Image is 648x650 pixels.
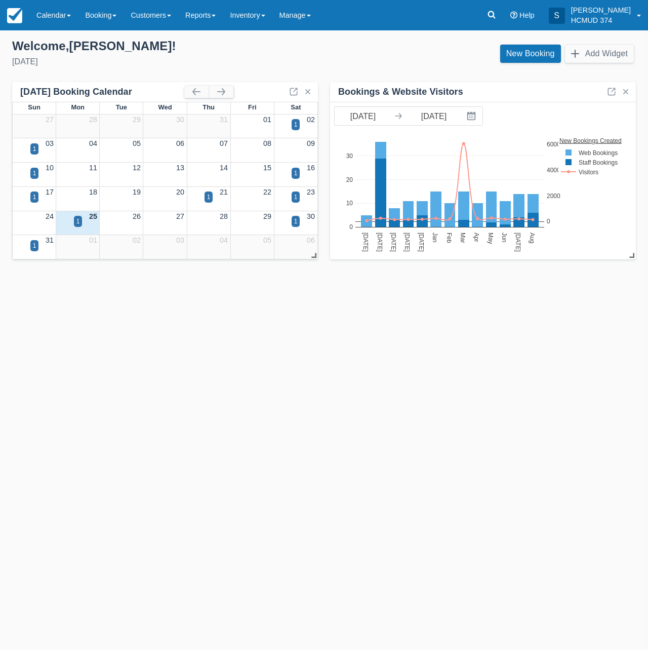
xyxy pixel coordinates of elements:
a: 25 [89,212,97,220]
a: 04 [220,236,228,244]
a: 31 [46,236,54,244]
div: [DATE] Booking Calendar [20,86,184,98]
button: Interact with the calendar and add the check-in date for your trip. [462,107,482,125]
span: Sat [291,103,301,111]
a: 24 [46,212,54,220]
a: 29 [133,116,141,124]
a: 23 [307,188,315,196]
a: 05 [263,236,271,244]
a: 07 [220,139,228,147]
a: 26 [133,212,141,220]
a: 30 [307,212,315,220]
a: 22 [263,188,271,196]
a: 30 [176,116,184,124]
div: 1 [294,169,298,178]
a: 05 [133,139,141,147]
a: 27 [46,116,54,124]
div: Welcome , [PERSON_NAME] ! [12,39,316,54]
input: End Date [406,107,462,125]
span: Help [519,11,535,19]
p: HCMUD 374 [571,15,631,25]
a: 11 [89,164,97,172]
div: 1 [33,169,36,178]
a: 27 [176,212,184,220]
a: 01 [263,116,271,124]
a: 04 [89,139,97,147]
a: 21 [220,188,228,196]
a: 20 [176,188,184,196]
a: 13 [176,164,184,172]
a: 10 [46,164,54,172]
div: 1 [76,217,80,226]
a: 28 [89,116,97,124]
a: 28 [220,212,228,220]
div: S [549,8,565,24]
a: 03 [176,236,184,244]
input: Start Date [335,107,391,125]
text: New Bookings Created [559,137,622,144]
span: Mon [71,103,85,111]
a: 15 [263,164,271,172]
a: 02 [307,116,315,124]
span: Wed [158,103,172,111]
a: 14 [220,164,228,172]
a: 31 [220,116,228,124]
a: 06 [307,236,315,244]
a: 02 [133,236,141,244]
a: 08 [263,139,271,147]
span: Sun [28,103,40,111]
p: [PERSON_NAME] [571,5,631,15]
div: 1 [294,120,298,129]
a: 29 [263,212,271,220]
span: Fri [248,103,257,111]
i: Help [510,12,517,19]
div: 1 [294,217,298,226]
a: 17 [46,188,54,196]
a: 01 [89,236,97,244]
a: 18 [89,188,97,196]
a: 06 [176,139,184,147]
a: 03 [46,139,54,147]
div: Bookings & Website Visitors [338,86,463,98]
div: 1 [207,193,211,202]
a: 16 [307,164,315,172]
span: Tue [116,103,127,111]
div: [DATE] [12,56,316,68]
a: New Booking [500,45,561,63]
img: checkfront-main-nav-mini-logo.png [7,8,22,23]
a: 12 [133,164,141,172]
div: 1 [294,193,298,202]
div: 1 [33,144,36,154]
span: Thu [202,103,215,111]
div: 1 [33,193,36,202]
a: 19 [133,188,141,196]
button: Add Widget [565,45,634,63]
a: 09 [307,139,315,147]
div: 1 [33,241,36,250]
